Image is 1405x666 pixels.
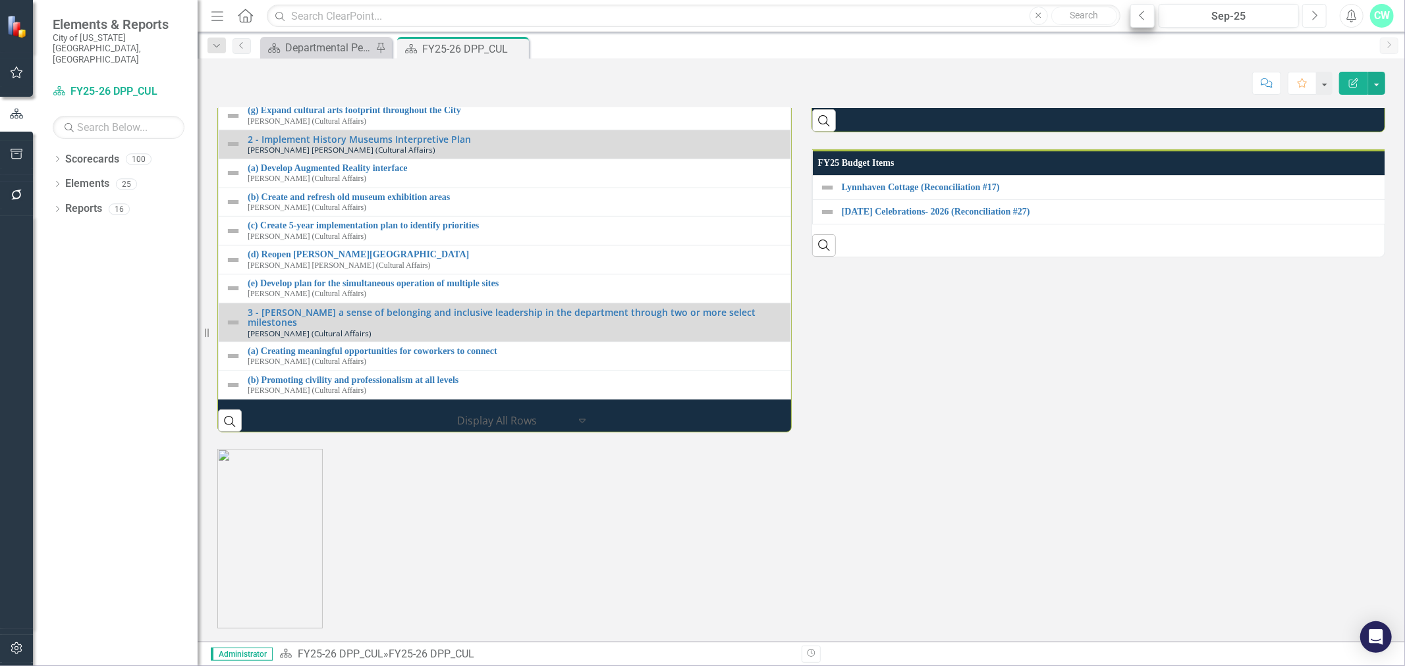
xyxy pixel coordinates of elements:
div: Sep-25 [1163,9,1294,24]
td: Double-Click to Edit Right Click for Context Menu [219,274,791,303]
td: Double-Click to Edit Right Click for Context Menu [219,245,791,274]
img: Not Defined [225,280,241,296]
td: Double-Click to Edit Right Click for Context Menu [219,303,791,342]
input: Search Below... [53,116,184,139]
small: City of [US_STATE][GEOGRAPHIC_DATA], [GEOGRAPHIC_DATA] [53,32,184,64]
div: » [279,647,792,662]
small: [PERSON_NAME] (Cultural Affairs) [248,117,366,126]
input: Search ClearPoint... [267,5,1120,28]
a: 3 - [PERSON_NAME] a sense of belonging and inclusive leadership in the department through two or ... [248,307,784,328]
a: [DATE] Celebrations- 2026 (Reconciliation #27) [842,207,1379,217]
a: (d) Reopen [PERSON_NAME][GEOGRAPHIC_DATA] [248,249,784,259]
img: Not Defined [225,108,241,124]
a: Departmental Performance Plans [263,39,372,56]
img: Not Defined [225,377,241,393]
div: 16 [109,203,130,215]
button: Sep-25 [1159,4,1299,28]
small: [PERSON_NAME] (Cultural Affairs) [248,232,366,241]
small: [PERSON_NAME] (Cultural Affairs) [248,386,366,395]
small: [PERSON_NAME] (Cultural Affairs) [248,329,372,338]
img: Not Defined [819,180,835,195]
button: CW [1370,4,1394,28]
img: Not Defined [225,252,241,268]
div: Open Intercom Messenger [1360,621,1392,653]
img: Not Defined [225,223,241,239]
img: Not Defined [225,194,241,210]
div: Departmental Performance Plans [285,39,372,56]
small: [PERSON_NAME] [PERSON_NAME] (Cultural Affairs) [248,261,431,270]
a: (c) Create 5-year implementation plan to identify priorities [248,220,784,230]
a: (e) Develop plan for the simultaneous operation of multiple sites [248,278,784,288]
img: Not Defined [819,204,835,220]
small: [PERSON_NAME] (Cultural Affairs) [248,357,366,366]
a: Lynnhaven Cottage (Reconciliation #17) [842,182,1379,192]
a: (a) Creating meaningful opportunities for coworkers to connect [248,346,784,356]
td: Double-Click to Edit Right Click for Context Menu [219,371,791,399]
td: Double-Click to Edit Right Click for Context Menu [219,130,791,159]
span: Search [1070,10,1098,20]
a: 2 - Implement History Museums Interpretive Plan [248,134,784,144]
div: 25 [116,178,137,190]
td: Double-Click to Edit Right Click for Context Menu [219,188,791,217]
a: (b) Create and refresh old museum exhibition areas [248,192,784,202]
img: Not Defined [225,348,241,364]
a: Elements [65,176,109,192]
img: Not Defined [225,315,241,330]
a: FY25-26 DPP_CUL [53,84,184,99]
td: Double-Click to Edit Right Click for Context Menu [219,342,791,371]
span: Administrator [211,648,273,661]
div: FY25-26 DPP_CUL [389,648,474,660]
a: Reports [65,201,102,217]
div: 100 [126,153,152,165]
small: [PERSON_NAME] (Cultural Affairs) [248,203,366,212]
small: [PERSON_NAME] (Cultural Affairs) [248,290,366,298]
td: Double-Click to Edit Right Click for Context Menu [812,199,1385,224]
a: Scorecards [65,152,119,167]
span: Elements & Reports [53,16,184,32]
td: Double-Click to Edit Right Click for Context Menu [219,217,791,245]
img: Not Defined [225,165,241,181]
button: Search [1051,7,1117,25]
td: Double-Click to Edit Right Click for Context Menu [219,159,791,188]
small: [PERSON_NAME] [PERSON_NAME] (Cultural Affairs) [248,145,435,154]
a: (a) Develop Augmented Reality interface [248,163,784,173]
div: FY25-26 DPP_CUL [422,41,526,57]
td: Double-Click to Edit Right Click for Context Menu [219,101,791,130]
a: (g) Expand cultural arts footprint throughout the City [248,105,784,115]
a: FY25-26 DPP_CUL [298,648,383,660]
a: (b) Promoting civility and professionalism at all levels [248,375,784,385]
td: Double-Click to Edit Right Click for Context Menu [812,175,1385,199]
img: ClearPoint Strategy [7,15,30,38]
small: [PERSON_NAME] (Cultural Affairs) [248,174,366,183]
img: Not Defined [225,136,241,152]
